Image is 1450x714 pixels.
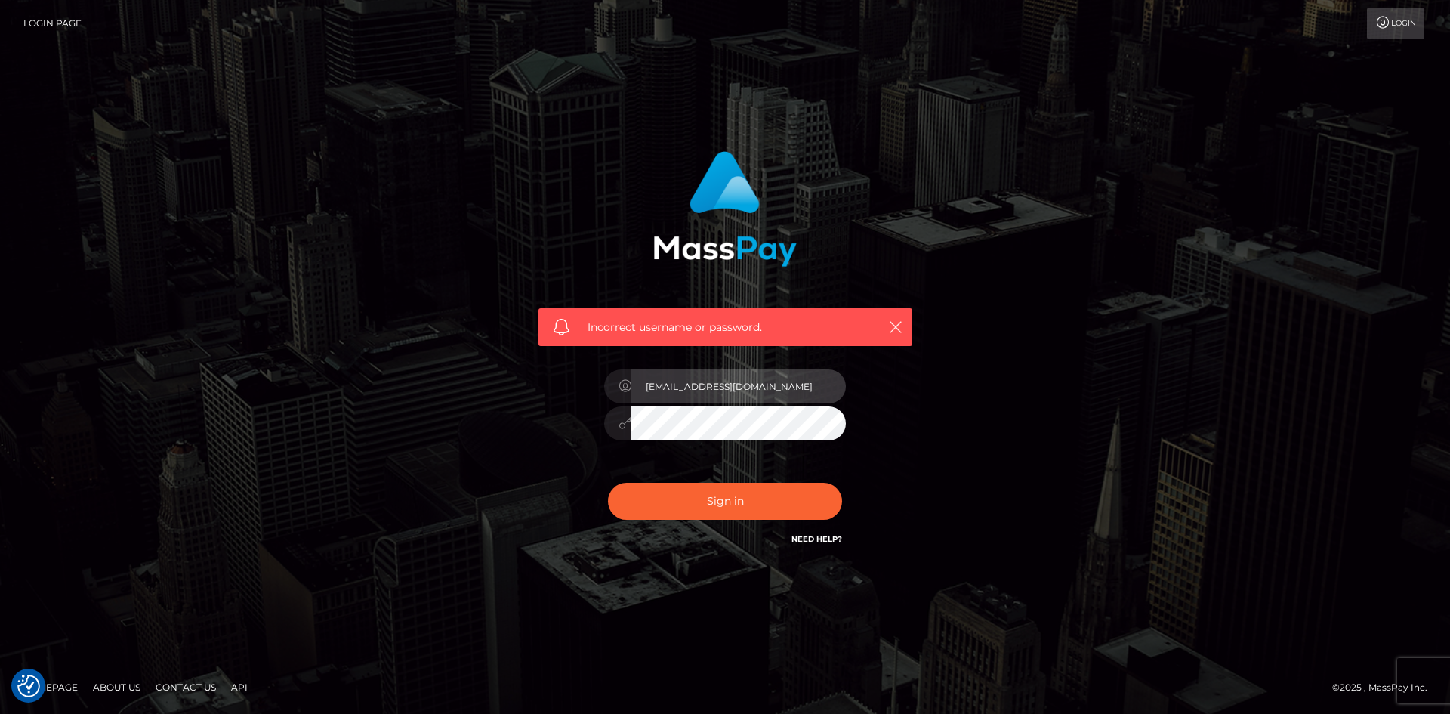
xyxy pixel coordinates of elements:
[87,675,147,699] a: About Us
[225,675,254,699] a: API
[608,483,842,520] button: Sign in
[631,369,846,403] input: Username...
[17,675,84,699] a: Homepage
[1367,8,1424,39] a: Login
[17,675,40,697] button: Consent Preferences
[1332,679,1439,696] div: © 2025 , MassPay Inc.
[150,675,222,699] a: Contact Us
[23,8,82,39] a: Login Page
[653,151,797,267] img: MassPay Login
[17,675,40,697] img: Revisit consent button
[588,320,863,335] span: Incorrect username or password.
[791,534,842,544] a: Need Help?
